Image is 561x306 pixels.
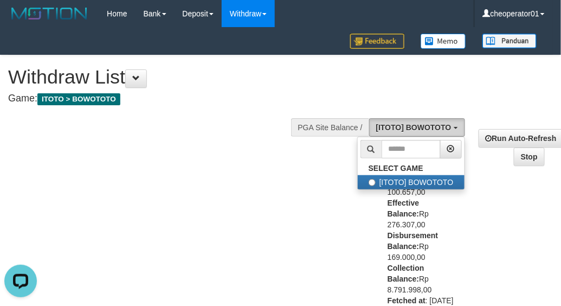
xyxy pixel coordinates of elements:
button: [ITOTO] BOWOTOTO [369,118,465,137]
h4: Game: [8,93,363,104]
div: PGA Site Balance / [291,118,369,137]
h1: Withdraw List [8,66,363,88]
a: SELECT GAME [358,161,465,175]
span: ITOTO > BOWOTOTO [37,93,120,105]
img: Feedback.jpg [350,34,404,49]
span: [ITOTO] BOWOTOTO [376,123,452,132]
button: Open LiveChat chat widget [4,4,37,37]
b: Disbursement Balance: [388,231,438,251]
b: Fetched at [388,296,425,305]
img: MOTION_logo.png [8,5,91,22]
input: [ITOTO] BOWOTOTO [369,179,376,186]
b: Collection Balance: [388,264,424,283]
img: Button%20Memo.svg [421,34,466,49]
label: [ITOTO] BOWOTOTO [358,175,465,189]
b: SELECT GAME [369,164,423,173]
img: panduan.png [482,34,537,48]
a: Stop [514,148,545,166]
b: Effective Balance: [388,199,419,218]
